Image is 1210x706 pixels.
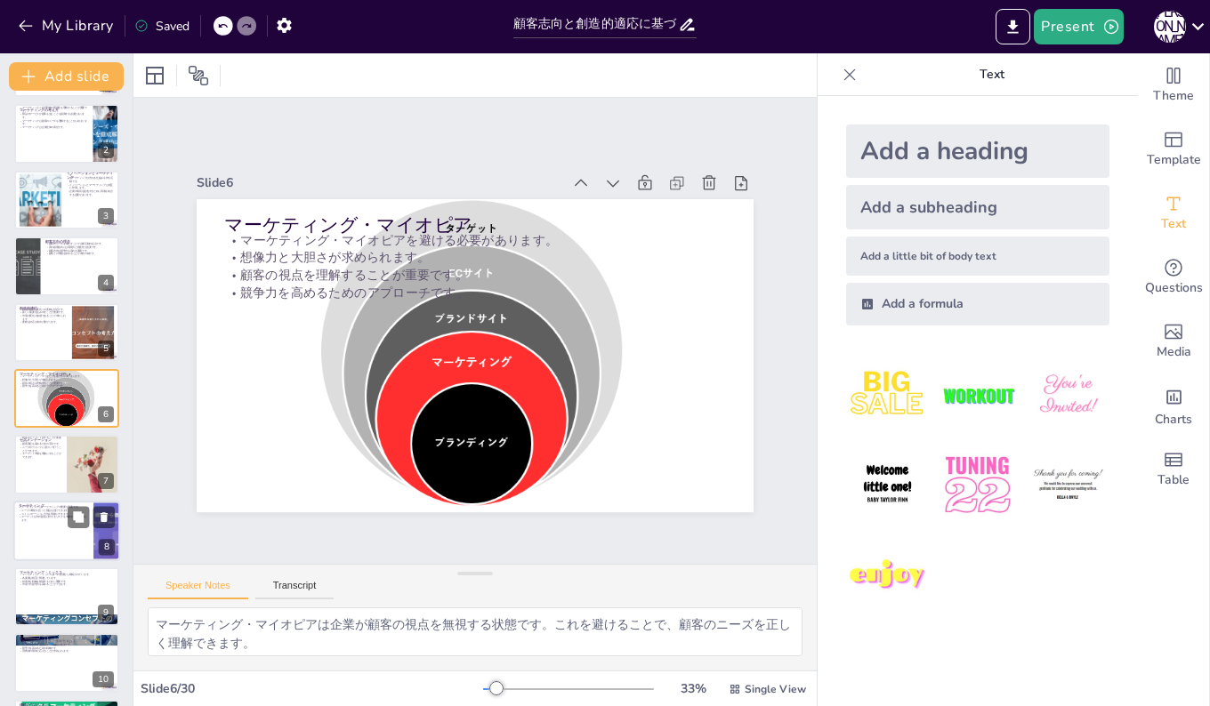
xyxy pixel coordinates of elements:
button: Export to PowerPoint [996,9,1030,44]
div: 6 [98,406,114,422]
textarea: マーケティング・マイオピアは企業が顧客の視点を無視する状態です。これを避けることで、顧客のニーズを正しく理解できます。 想像力と大胆さを持つことで、企業は新しいアイデアを生み出し、マーケティング... [148,607,803,656]
p: ターゲティングはマーケティングの重要な要素です。 [19,505,88,509]
p: 顧客満足を高めるための手法です。 [20,443,61,446]
p: 創造的適応は変化への柔軟な対応です。 [20,308,67,311]
p: 効果的な戦略を構築するために重要です。 [20,580,114,583]
p: マーケティング・マイオピア [20,372,114,377]
button: Speaker Notes [148,580,248,599]
div: Add a heading [846,124,1109,178]
div: 3 [14,171,119,229]
p: 製品のマネジメント [20,636,114,641]
div: 2 [14,104,119,163]
p: 顧客志向の理念 [45,239,114,245]
div: 7 [14,435,119,493]
img: 1.jpeg [846,354,929,437]
div: Add charts and graphs [1138,373,1209,437]
button: Present [1034,9,1123,44]
p: マーケティング・マイオピア [236,187,737,265]
span: Media [1157,342,1191,362]
p: 創造的適応 [20,305,67,310]
p: マーケティングは顧客のニーズを理解することから始まります。 [20,118,88,124]
div: 8 [13,501,120,561]
p: 製品ミックスや製品ラインの概念が重要です。 [20,643,114,646]
div: 4 [14,237,119,295]
div: 4 [98,275,114,291]
div: [PERSON_NAME] [1154,11,1186,43]
p: コミュニケーション方法を明確にできます。 [19,512,88,516]
p: 競争力を高めるための戦略です。 [20,646,114,650]
p: Text [864,53,1120,96]
img: 5.jpeg [936,444,1019,526]
div: 5 [14,303,119,362]
span: Charts [1155,410,1192,429]
button: [PERSON_NAME] [1154,9,1186,44]
img: 3.jpeg [1027,354,1109,437]
p: マーケティングは企業全体の責任です。 [20,125,88,129]
img: 4.jpeg [846,444,929,526]
div: 3 [98,208,114,224]
p: イノベーションとマーケティングは相互に作用します。 [67,183,114,189]
p: 消費者の期待に応えることが求められます。 [20,649,114,653]
div: Get real-time input from your audience [1138,245,1209,309]
p: 市場での競争力を高めることができます。 [20,583,114,587]
button: My Library [13,12,121,40]
p: 各要素は相互に関連しています。 [20,577,114,581]
p: ターゲティング [19,503,88,509]
p: 柔軟な対応が成功に繋がります。 [20,320,67,324]
p: 顧客志向は競争力を高める要素です。 [45,249,114,253]
div: Add a formula [846,283,1109,325]
div: 5 [98,341,114,357]
span: Questions [1145,278,1203,298]
p: 競争力を高めるためのアプローチです。 [20,385,114,389]
p: 顧客の視点を理解することが重要です。 [20,381,114,385]
div: Add text boxes [1138,181,1209,245]
div: 9 [98,605,114,621]
span: Table [1158,470,1190,490]
p: 企業の成長を促進するために両者を統合する必要があります。 [67,189,114,196]
p: 顧客のニーズを満たすことが企業活動の起点です。 [45,243,114,246]
div: 7 [98,473,114,489]
p: 想像力と大胆さが求められます。 [232,223,732,293]
button: Transcript [255,580,335,599]
p: 想像力と大胆さが求められます。 [20,378,114,381]
p: マーケティングと経営戦略の関係性を理解することが重要です。 [20,106,88,112]
p: 新しい需要を生み出すことが重要です。 [20,310,67,314]
div: 10 [93,671,114,687]
button: Add slide [9,62,124,91]
img: 2.jpeg [936,354,1019,437]
div: Layout [141,61,169,90]
p: イノベーションは競争優位をもたらします。 [67,170,114,176]
span: Text [1161,214,1186,234]
span: Single View [745,682,806,696]
button: Delete Slide [93,506,115,527]
p: マーケティング・マイオピアを避ける必要があります。 [234,206,734,276]
p: 競争力を高めるためのアプローチです。 [229,258,729,327]
p: 製品やサービスが顧客を生むことを認識する必要があります。 [20,112,88,118]
div: Change the overall theme [1138,53,1209,117]
div: 9 [14,567,119,626]
p: 顧客をセグメント化することが重要です。 [20,437,61,443]
p: 顧客の視点を理解することが重要です。 [230,241,730,310]
img: 6.jpeg [1027,444,1109,526]
span: Template [1147,150,1201,170]
button: Duplicate Slide [68,506,89,527]
p: ニーズやウォンツに基づいて行うことができます。 [20,446,61,453]
p: ニーズや嗜好に合った製品を設計できます。 [19,509,88,512]
p: 市場の変化に敏感であることが求められます。 [20,314,67,320]
span: Position [188,65,209,86]
input: Insert title [513,12,679,37]
div: 10 [14,633,119,692]
p: 顧客との関係を深めることが成功の鍵です。 [45,253,114,256]
p: ターゲット市場を明確にすることができます。 [20,453,61,459]
div: Add ready made slides [1138,117,1209,181]
span: Theme [1153,86,1194,106]
div: Slide 6 / 30 [141,680,483,697]
p: マーケティング・ミックス [20,570,114,575]
div: Saved [134,18,190,35]
div: 33 % [672,680,714,697]
div: Slide 6 [213,147,577,202]
p: 真の顧客指向には洞察力と創造性が必要です。 [45,246,114,250]
p: マーケティング・ミックスは4つの要素から構成されています。 [20,574,114,577]
div: 6 [14,369,119,428]
div: 8 [99,539,115,555]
